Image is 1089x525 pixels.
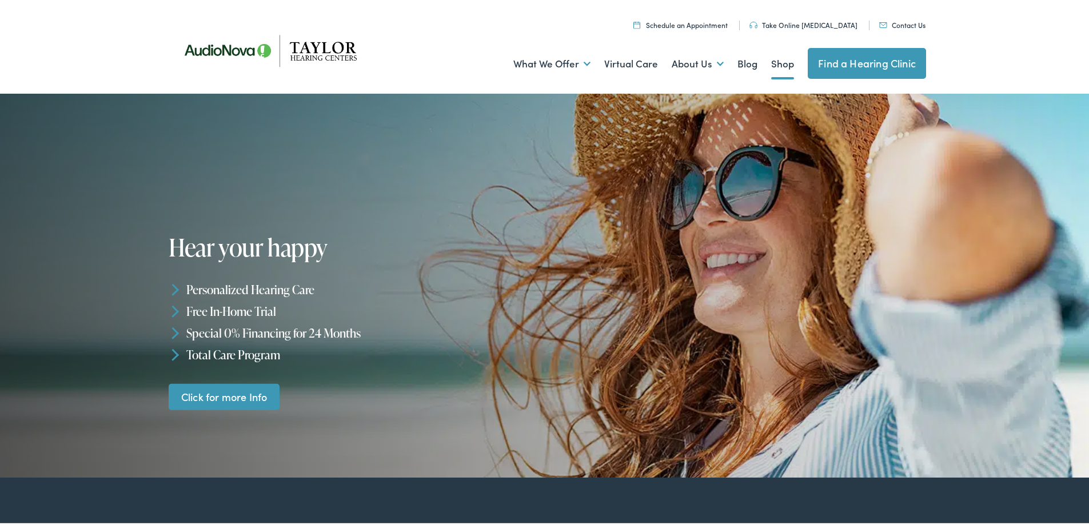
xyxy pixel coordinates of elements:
[633,18,728,27] a: Schedule an Appointment
[513,41,591,83] a: What We Offer
[169,320,550,342] li: Special 0% Financing for 24 Months
[879,18,926,27] a: Contact Us
[749,18,857,27] a: Take Online [MEDICAL_DATA]
[169,276,550,298] li: Personalized Hearing Care
[169,232,516,258] h1: Hear your happy
[737,41,757,83] a: Blog
[879,20,887,26] img: utility icon
[169,341,550,363] li: Total Care Program
[808,46,926,77] a: Find a Hearing Clinic
[604,41,658,83] a: Virtual Care
[169,298,550,320] li: Free In-Home Trial
[633,19,640,26] img: utility icon
[672,41,724,83] a: About Us
[771,41,794,83] a: Shop
[169,381,280,408] a: Click for more Info
[749,19,757,26] img: utility icon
